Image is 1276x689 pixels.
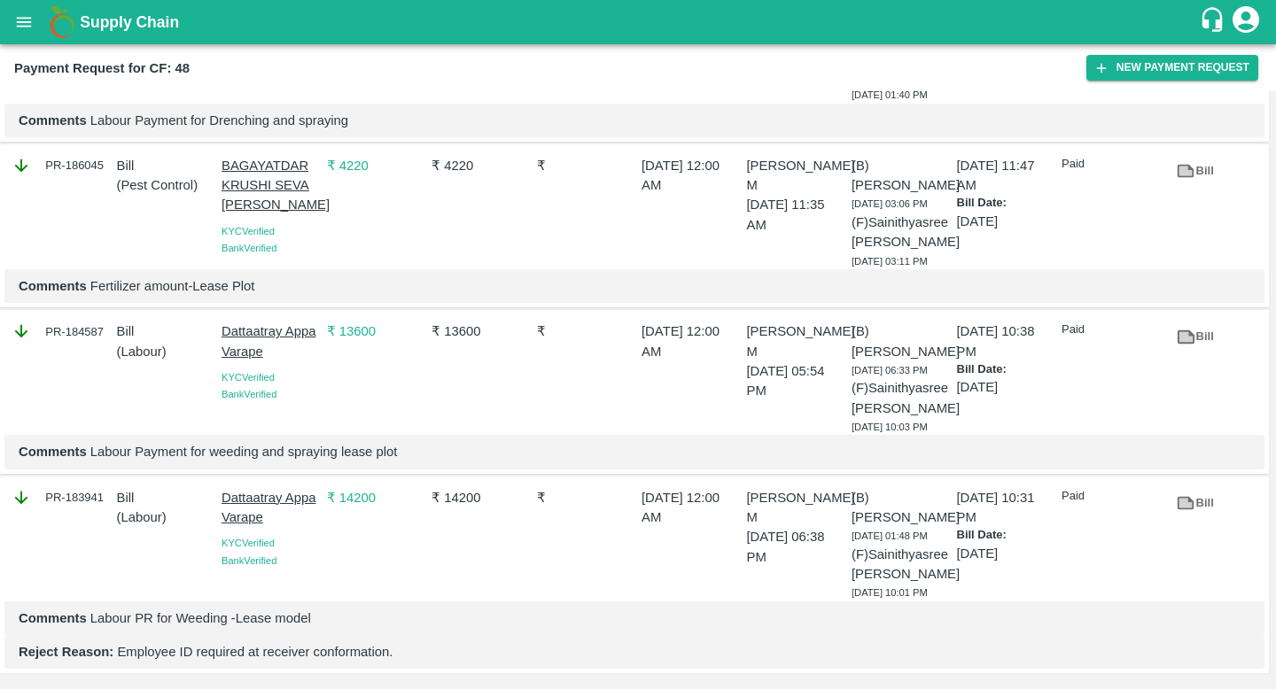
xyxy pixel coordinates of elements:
[19,442,1250,461] p: Labour Payment for weeding and spraying lease plot
[19,279,87,293] b: Comments
[852,530,928,541] span: [DATE] 01:48 PM
[19,276,1250,296] p: Fertilizer amount-Lease Plot
[19,608,1250,628] p: Labour PR for Weeding -Lease model
[1167,488,1224,519] a: Bill
[12,488,110,507] div: PR-183941
[222,243,276,253] span: Bank Verified
[117,342,215,361] p: ( Labour )
[747,321,845,361] p: [PERSON_NAME] M
[222,488,320,528] p: Dattaatray Appa Varape
[1062,488,1160,505] p: Paid
[852,488,950,528] p: (B) [PERSON_NAME]
[747,195,845,235] p: [DATE] 11:35 AM
[327,156,425,175] p: ₹ 4220
[957,321,1055,361] p: [DATE] 10:38 PM
[117,488,215,507] p: Bill
[747,156,845,196] p: [PERSON_NAME] M
[1199,6,1230,38] div: customer-support
[747,527,845,567] p: [DATE] 06:38 PM
[222,321,320,361] p: Dattaatray Appa Varape
[12,321,110,341] div: PR-184587
[852,422,928,432] span: [DATE] 10:03 PM
[44,4,80,40] img: logo
[537,156,635,175] p: ₹
[852,321,950,361] p: (B) [PERSON_NAME]
[117,321,215,341] p: Bill
[432,321,530,341] p: ₹ 13600
[222,538,275,548] span: KYC Verified
[1062,156,1160,173] p: Paid
[222,156,320,215] p: BAGAYATDAR KRUSHI SEVA [PERSON_NAME]
[19,111,1250,130] p: Labour Payment for Drenching and spraying
[327,321,425,341] p: ₹ 13600
[117,507,215,527] p: ( Labour )
[1086,55,1258,81] button: New Payment Request
[852,256,928,267] span: [DATE] 03:11 PM
[957,544,1055,563] p: [DATE]
[537,321,635,341] p: ₹
[957,527,1055,544] p: Bill Date:
[222,555,276,566] span: Bank Verified
[852,587,928,598] span: [DATE] 10:01 PM
[117,175,215,195] p: ( Pest Control )
[222,372,275,383] span: KYC Verified
[222,389,276,399] span: Bank Verified
[19,611,87,625] b: Comments
[852,213,950,252] p: (F) Sainithyasree [PERSON_NAME]
[1167,321,1224,352] a: Bill
[747,361,845,401] p: [DATE] 05:54 PM
[19,645,113,659] b: Reject Reason:
[852,89,928,100] span: [DATE] 01:40 PM
[19,642,1250,662] p: Employee ID required at receiver conformation.
[1230,4,1262,41] div: account of current user
[432,156,530,175] p: ₹ 4220
[537,488,635,507] p: ₹
[852,198,928,209] span: [DATE] 03:06 PM
[747,488,845,528] p: [PERSON_NAME] M
[642,321,740,361] p: [DATE] 12:00 AM
[957,377,1055,397] p: [DATE]
[432,488,530,507] p: ₹ 14200
[957,488,1055,528] p: [DATE] 10:31 PM
[852,378,950,418] p: (F) Sainithyasree [PERSON_NAME]
[12,156,110,175] div: PR-186045
[642,488,740,528] p: [DATE] 12:00 AM
[14,61,190,75] b: Payment Request for CF: 48
[117,156,215,175] p: Bill
[852,365,928,375] span: [DATE] 06:33 PM
[957,195,1055,212] p: Bill Date:
[852,545,950,584] p: (F) Sainithyasree [PERSON_NAME]
[957,361,1055,378] p: Bill Date:
[957,156,1055,196] p: [DATE] 11:47 AM
[80,10,1199,35] a: Supply Chain
[957,212,1055,231] p: [DATE]
[19,445,87,459] b: Comments
[1167,156,1224,187] a: Bill
[327,488,425,507] p: ₹ 14200
[80,13,179,31] b: Supply Chain
[4,2,44,43] button: open drawer
[852,156,950,196] p: (B) [PERSON_NAME]
[19,113,87,128] b: Comments
[1062,321,1160,338] p: Paid
[222,226,275,236] span: KYC Verified
[642,156,740,196] p: [DATE] 12:00 AM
